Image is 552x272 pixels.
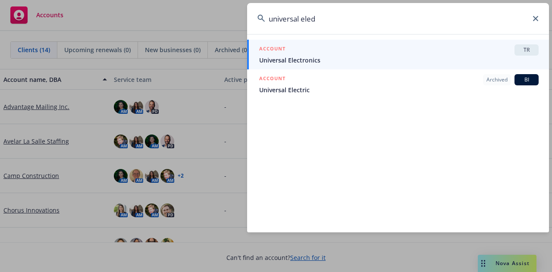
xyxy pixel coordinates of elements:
h5: ACCOUNT [259,44,285,55]
input: Search... [247,3,549,34]
span: Archived [486,76,508,84]
a: ACCOUNTArchivedBIUniversal Electric [247,69,549,99]
span: Universal Electronics [259,56,539,65]
span: BI [518,76,535,84]
span: TR [518,46,535,54]
span: Universal Electric [259,85,539,94]
h5: ACCOUNT [259,74,285,84]
a: ACCOUNTTRUniversal Electronics [247,40,549,69]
